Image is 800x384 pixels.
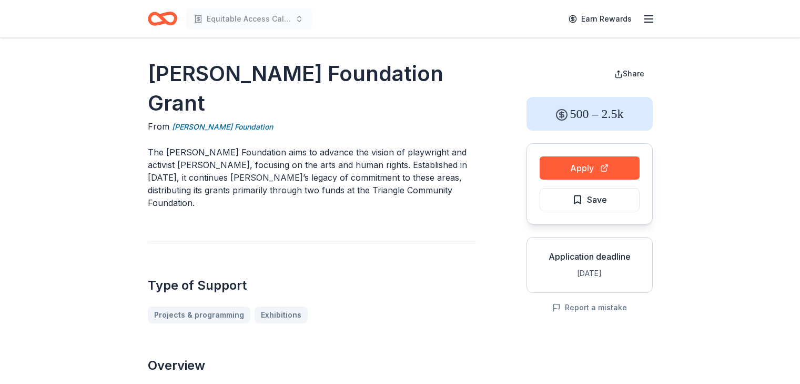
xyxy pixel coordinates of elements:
div: [DATE] [535,267,644,280]
button: Share [606,63,653,84]
a: Home [148,6,177,31]
button: Save [540,188,640,211]
div: Application deadline [535,250,644,263]
div: 500 – 2.5k [526,97,653,131]
a: [PERSON_NAME] Foundation [172,121,273,133]
h2: Type of Support [148,277,476,294]
button: Report a mistake [552,301,627,314]
h1: [PERSON_NAME] Foundation Grant [148,59,476,118]
a: Projects & programming [148,307,250,323]
button: Apply [540,156,640,180]
a: Exhibitions [255,307,308,323]
span: Equitable Access Calculators: Bridging the Digital Divide [207,13,291,25]
div: From [148,120,476,133]
a: Earn Rewards [562,9,638,28]
h2: Overview [148,357,476,374]
span: Share [623,69,644,78]
button: Equitable Access Calculators: Bridging the Digital Divide [186,8,312,29]
span: Save [587,193,607,206]
p: The [PERSON_NAME] Foundation aims to advance the vision of playwright and activist [PERSON_NAME],... [148,146,476,209]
